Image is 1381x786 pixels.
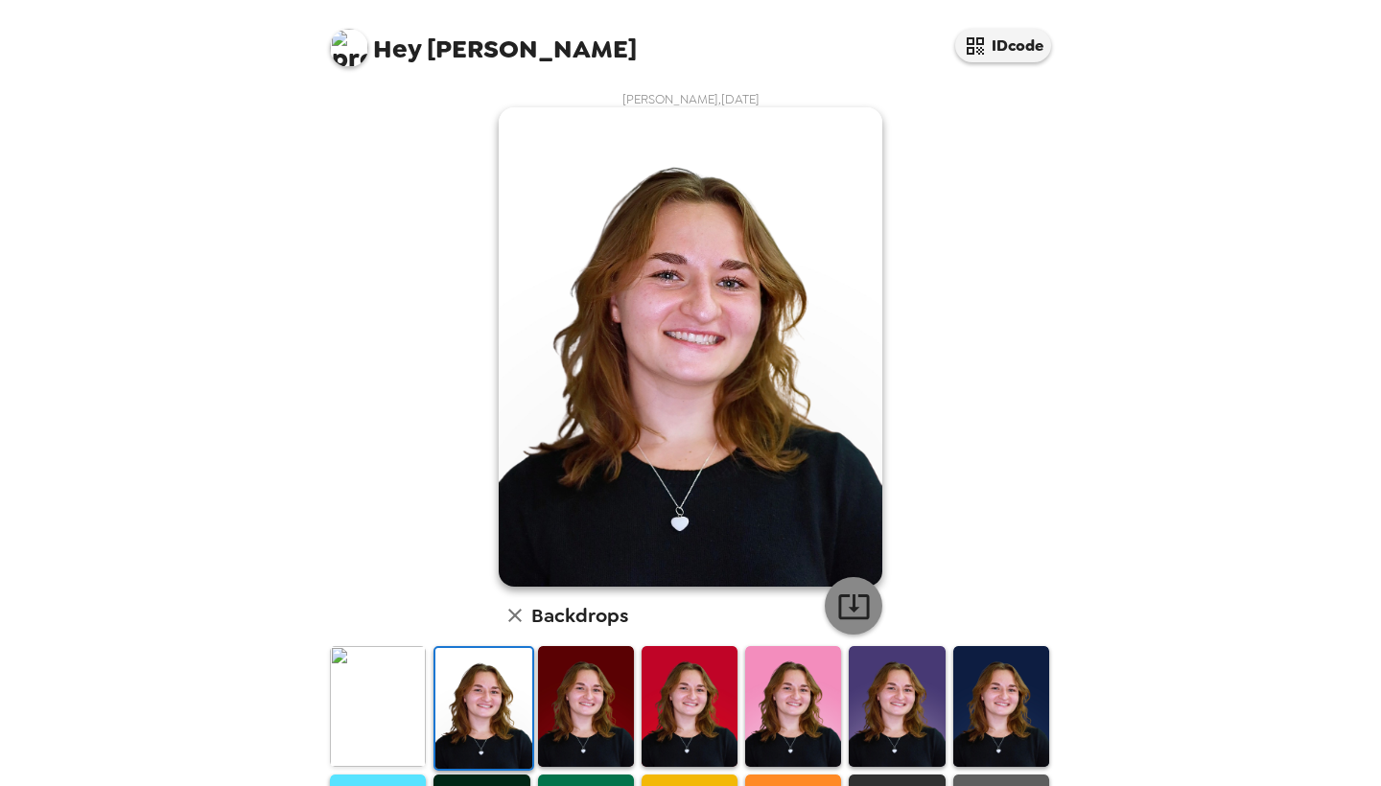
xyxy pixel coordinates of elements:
img: user [499,107,882,587]
span: Hey [373,32,421,66]
span: [PERSON_NAME] [330,19,637,62]
button: IDcode [955,29,1051,62]
img: profile pic [330,29,368,67]
img: Original [330,646,426,766]
span: [PERSON_NAME] , [DATE] [622,91,760,107]
h6: Backdrops [531,600,628,631]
